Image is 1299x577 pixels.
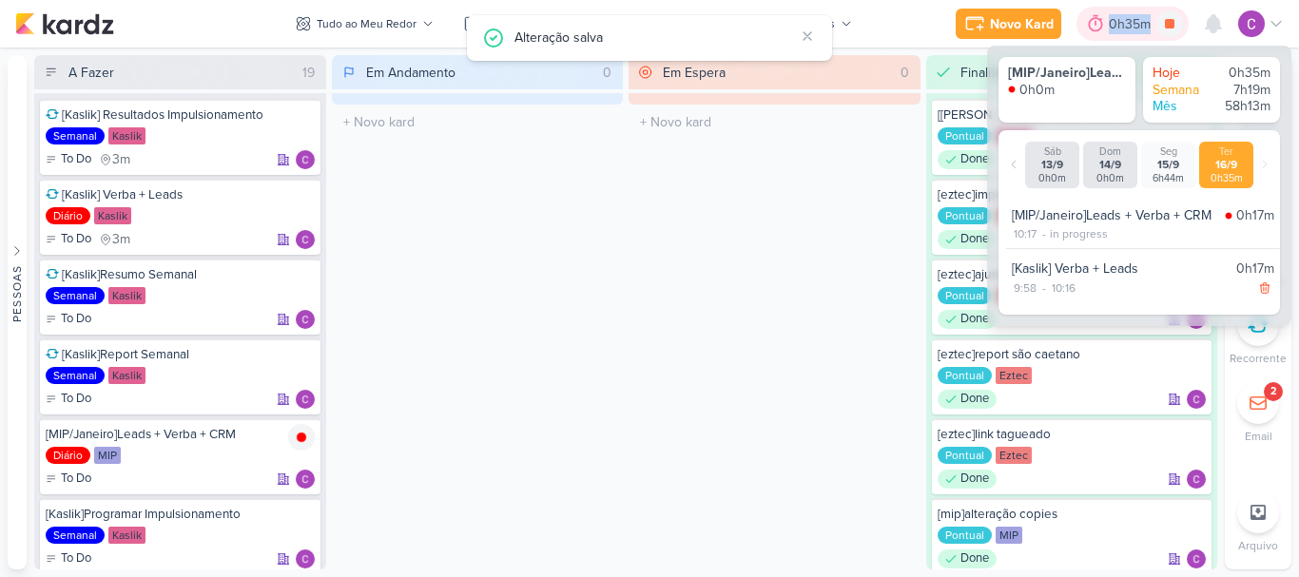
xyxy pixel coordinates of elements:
img: Carlos Lima [1187,549,1206,568]
div: Diário [46,207,90,224]
img: kardz.app [15,12,114,35]
div: Responsável: Carlos Lima [296,310,315,329]
p: To Do [61,470,91,489]
p: Email [1245,428,1272,445]
div: 19 [295,63,322,83]
div: Pontual [938,127,992,144]
p: To Do [61,549,91,568]
div: Alteração salva [514,27,794,48]
img: Carlos Lima [1187,470,1206,489]
div: 0h0m [1019,82,1055,99]
p: Done [960,470,989,489]
div: Done [938,390,997,409]
p: Done [960,230,989,249]
div: Em Espera [663,63,726,83]
div: 0h17m [1236,259,1274,279]
img: Carlos Lima [296,150,315,169]
div: MIP [996,527,1022,544]
div: Responsável: Carlos Lima [296,470,315,489]
div: [Kaslik]Resumo Semanal [46,266,315,283]
div: in progress [1050,225,1108,242]
div: - [1038,225,1050,242]
div: Kaslik [108,127,145,144]
div: 0h35m [1213,65,1270,82]
div: Responsável: Carlos Lima [296,150,315,169]
div: 16/9 [1203,158,1250,172]
div: Semanal [46,127,105,144]
p: Done [960,150,989,169]
div: [MIP/Janeiro]Leads + Verba + CRM [46,426,315,443]
img: tracking [288,424,315,451]
div: - [1038,279,1050,297]
div: 0h35m [1109,14,1156,34]
div: Dom [1087,145,1134,158]
p: Done [960,549,989,568]
div: Semana [1153,82,1210,99]
div: Pontual [938,447,992,464]
div: [Kaslik]Report Semanal [46,346,315,363]
div: [MIP/Janeiro]Leads + Verba + CRM [1012,205,1217,225]
input: + Novo kard [632,108,917,136]
div: [eztec]impulsionamento publicação menzinho [938,186,1207,203]
div: 0h0m [1087,172,1134,184]
div: 0h0m [1029,172,1076,184]
p: Done [960,310,989,329]
div: Semanal [46,527,105,544]
img: Carlos Lima [1238,10,1265,37]
div: 0 [893,63,917,83]
img: Carlos Lima [296,390,315,409]
img: tracking [1225,212,1232,220]
div: 6h44m [1145,172,1192,184]
span: 3m [112,233,130,246]
div: 0h17m [1236,205,1274,225]
p: Recorrente [1230,350,1287,367]
div: 15/9 [1145,158,1192,172]
p: To Do [61,310,91,329]
div: [eztec]ajustes publicações menzinho [938,266,1207,283]
img: Carlos Lima [296,230,315,249]
div: Mês [1153,98,1210,115]
div: 10:17 [1012,225,1038,242]
div: To Do [46,230,91,249]
img: Carlos Lima [296,470,315,489]
button: Pessoas [8,55,27,569]
div: [eztec]report são caetano [938,346,1207,363]
div: Pontual [938,527,992,544]
div: Pontual [938,287,992,304]
div: Eztec [996,367,1032,384]
div: [Kaslik] Verba + Leads [46,186,315,203]
div: Done [938,549,997,568]
div: Diário [46,447,90,464]
div: Responsável: Carlos Lima [1187,390,1206,409]
p: To Do [61,390,91,409]
div: Novo Kard [990,14,1054,34]
div: Ter [1203,145,1250,158]
div: Eztec [996,447,1032,464]
img: Carlos Lima [296,310,315,329]
div: Em Andamento [366,63,456,83]
img: Carlos Lima [1187,390,1206,409]
div: Pessoas [9,264,26,321]
div: 14/9 [1087,158,1134,172]
div: Done [938,310,997,329]
p: To Do [61,230,91,249]
div: Done [938,230,997,249]
p: To Do [61,150,91,169]
div: To Do [46,549,91,568]
div: Done [938,150,997,169]
div: 13/9 [1029,158,1076,172]
div: Responsável: Carlos Lima [1187,470,1206,489]
div: [eztec]link tagueado [938,426,1207,443]
div: [mip]alteração copies [938,506,1207,523]
div: Pontual [938,367,992,384]
span: 3m [112,153,130,166]
img: tracking [1008,86,1016,93]
div: To Do [46,310,91,329]
div: Responsável: Carlos Lima [296,390,315,409]
div: [Kaslik] Verba + Leads [1012,259,1229,279]
div: Responsável: Carlos Lima [296,230,315,249]
div: Pontual [938,207,992,224]
input: + Novo kard [336,108,620,136]
div: Sáb [1029,145,1076,158]
div: To Do [46,470,91,489]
